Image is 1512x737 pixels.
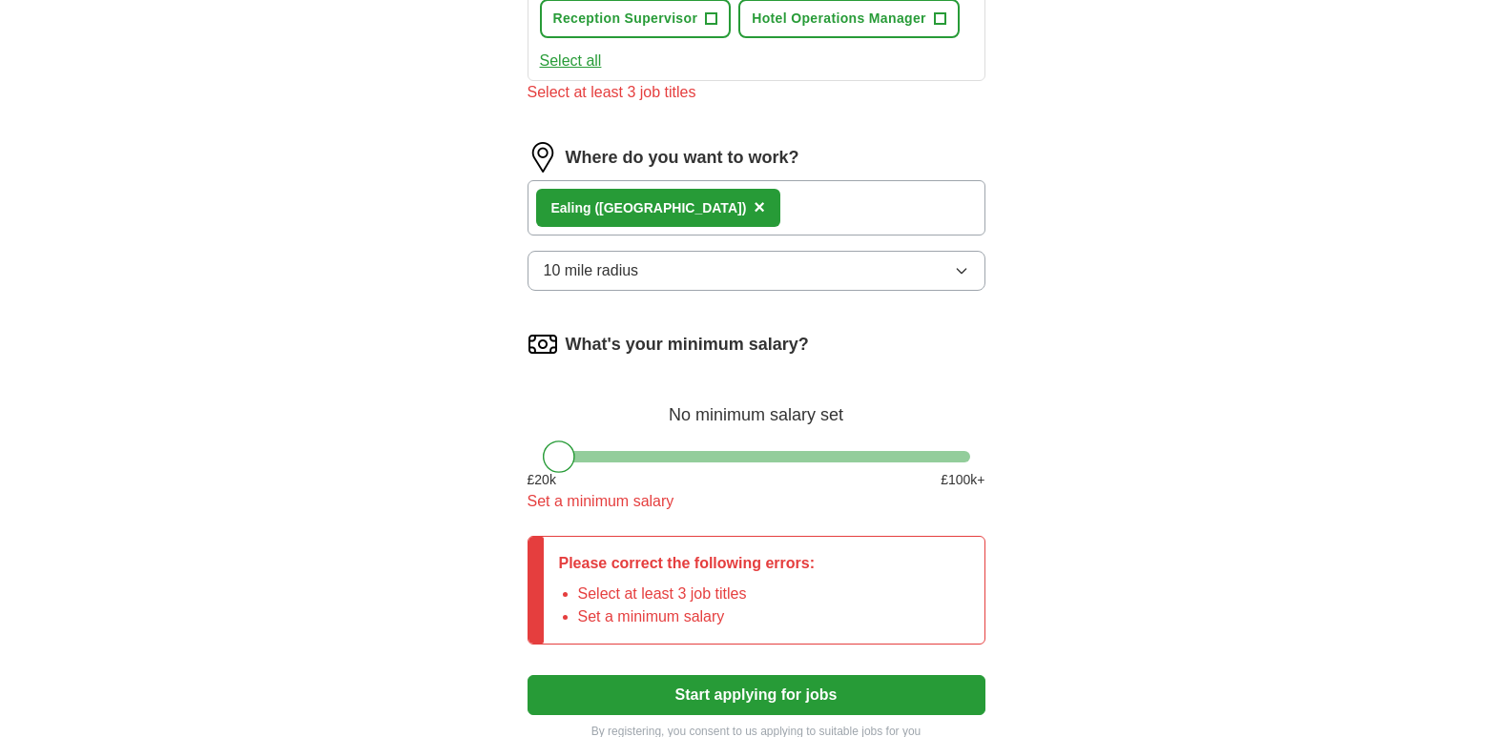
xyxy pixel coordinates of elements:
button: Start applying for jobs [528,675,985,715]
button: × [754,194,765,222]
img: salary.png [528,329,558,359]
span: Reception Supervisor [553,9,698,29]
span: £ 100 k+ [941,470,984,490]
div: Select at least 3 job titles [528,81,985,104]
div: Set a minimum salary [528,490,985,513]
li: Set a minimum salary [578,605,816,628]
span: 10 mile radius [544,259,639,282]
label: Where do you want to work? [566,145,799,171]
strong: Ealing [551,200,591,215]
span: ([GEOGRAPHIC_DATA]) [594,200,746,215]
div: No minimum salary set [528,382,985,428]
li: Select at least 3 job titles [578,583,816,605]
span: × [754,196,765,217]
label: What's your minimum salary? [566,332,809,358]
button: 10 mile radius [528,251,985,291]
span: £ 20 k [528,470,556,490]
button: Select all [540,50,602,72]
span: Hotel Operations Manager [752,9,926,29]
p: Please correct the following errors: [559,552,816,575]
img: location.png [528,142,558,173]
